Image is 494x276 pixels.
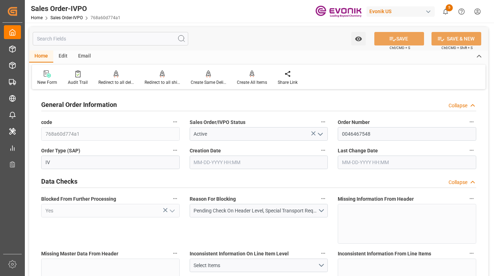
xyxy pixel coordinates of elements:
input: MM-DD-YYYY HH:MM [190,156,328,169]
button: Creation Date [319,146,328,155]
button: open menu [166,205,177,216]
a: Sales Order-IVPO [50,15,83,20]
div: Select Items [194,262,317,269]
span: Order Type (SAP) [41,147,80,155]
span: code [41,119,52,126]
h2: Data Checks [41,177,77,186]
div: Sales Order-IVPO [31,3,120,14]
span: Ctrl/CMD + Shift + S [441,45,473,50]
button: open menu [190,259,328,272]
button: Inconsistent Information On Line Item Level [319,249,328,258]
span: Ctrl/CMD + S [390,45,410,50]
button: Order Number [467,117,476,126]
div: Collapse [449,179,467,186]
button: open menu [315,129,325,140]
button: Reason For Blocking [319,194,328,203]
span: Order Number [338,119,370,126]
button: open menu [351,32,366,45]
div: Audit Trail [68,79,88,86]
div: Redirect to all deliveries [98,79,134,86]
div: Home [29,50,53,63]
button: Order Type (SAP) [170,146,180,155]
span: Reason For Blocking [190,195,236,203]
div: Redirect to all shipments [145,79,180,86]
div: Email [73,50,96,63]
button: code [170,117,180,126]
button: SAVE & NEW [431,32,481,45]
div: Create All Items [237,79,267,86]
button: open menu [190,204,328,217]
div: Collapse [449,102,467,109]
span: Inconsistent Information On Line Item Level [190,250,289,258]
span: Inconsistent Information From Line Items [338,250,431,258]
input: MM-DD-YYYY HH:MM [338,156,476,169]
div: New Form [37,79,57,86]
div: Create Same Delivery Date [191,79,226,86]
span: Missing Master Data From Header [41,250,118,258]
button: Evonik US [367,5,438,18]
div: Evonik US [367,6,435,17]
span: Creation Date [190,147,221,155]
button: Blocked From Further Processing [170,194,180,203]
input: Search Fields [33,32,188,45]
span: Sales Order/IVPO Status [190,119,245,126]
button: SAVE [374,32,424,45]
span: Last Change Date [338,147,378,155]
button: Missing Master Data From Header [170,249,180,258]
div: Share Link [278,79,298,86]
h2: General Order Information [41,100,117,109]
div: Pending Check On Header Level, Special Transport Requirements Unchecked [194,207,317,215]
span: Missing Information From Header [338,195,414,203]
button: Help Center [454,4,469,20]
button: show 5 new notifications [438,4,454,20]
span: Blocked From Further Processing [41,195,116,203]
a: Home [31,15,43,20]
div: Edit [53,50,73,63]
button: Missing Information From Header [467,194,476,203]
button: Sales Order/IVPO Status [319,117,328,126]
img: Evonik-brand-mark-Deep-Purple-RGB.jpeg_1700498283.jpeg [315,5,362,18]
button: Inconsistent Information From Line Items [467,249,476,258]
button: Last Change Date [467,146,476,155]
span: 5 [446,4,453,11]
